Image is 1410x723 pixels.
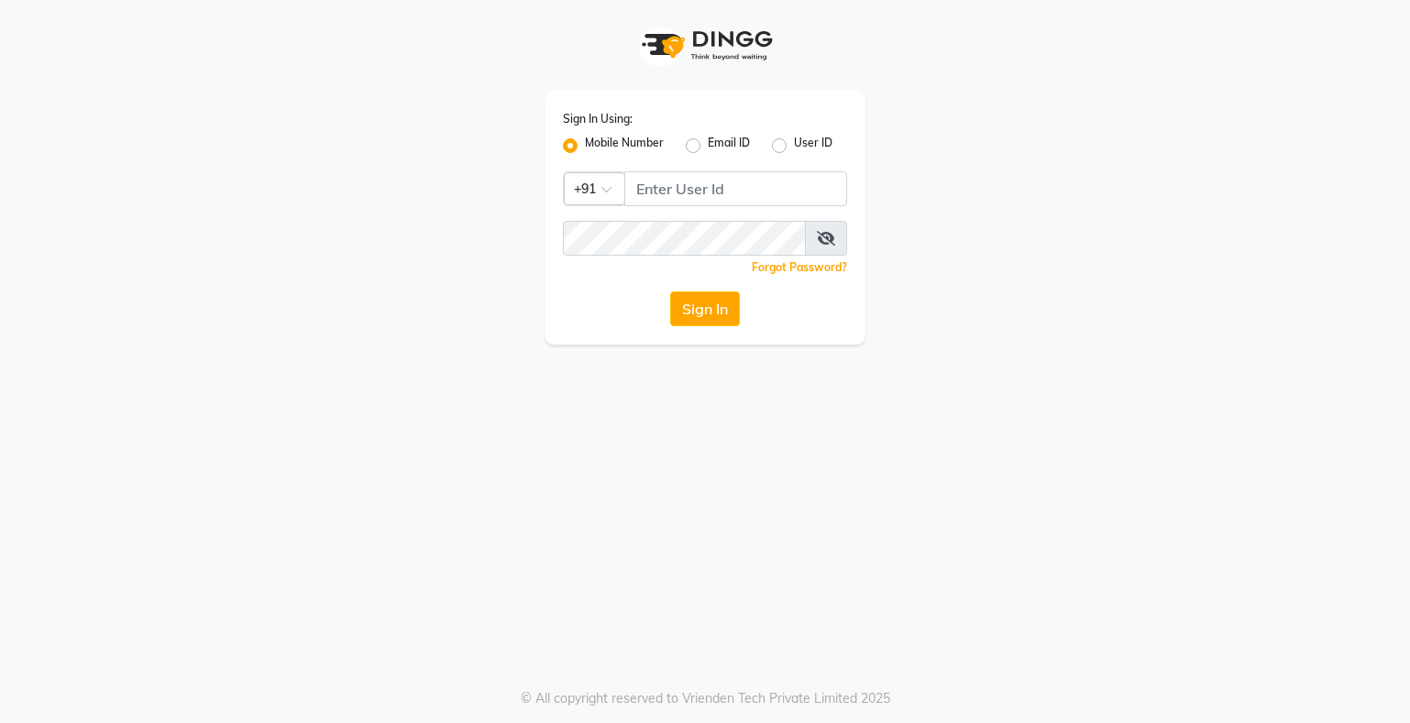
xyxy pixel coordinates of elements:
label: Email ID [708,135,750,157]
label: User ID [794,135,832,157]
button: Sign In [670,291,740,326]
a: Forgot Password? [752,260,847,274]
label: Mobile Number [585,135,664,157]
input: Username [563,221,806,256]
img: logo1.svg [632,18,778,72]
label: Sign In Using: [563,111,633,127]
input: Username [624,171,847,206]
